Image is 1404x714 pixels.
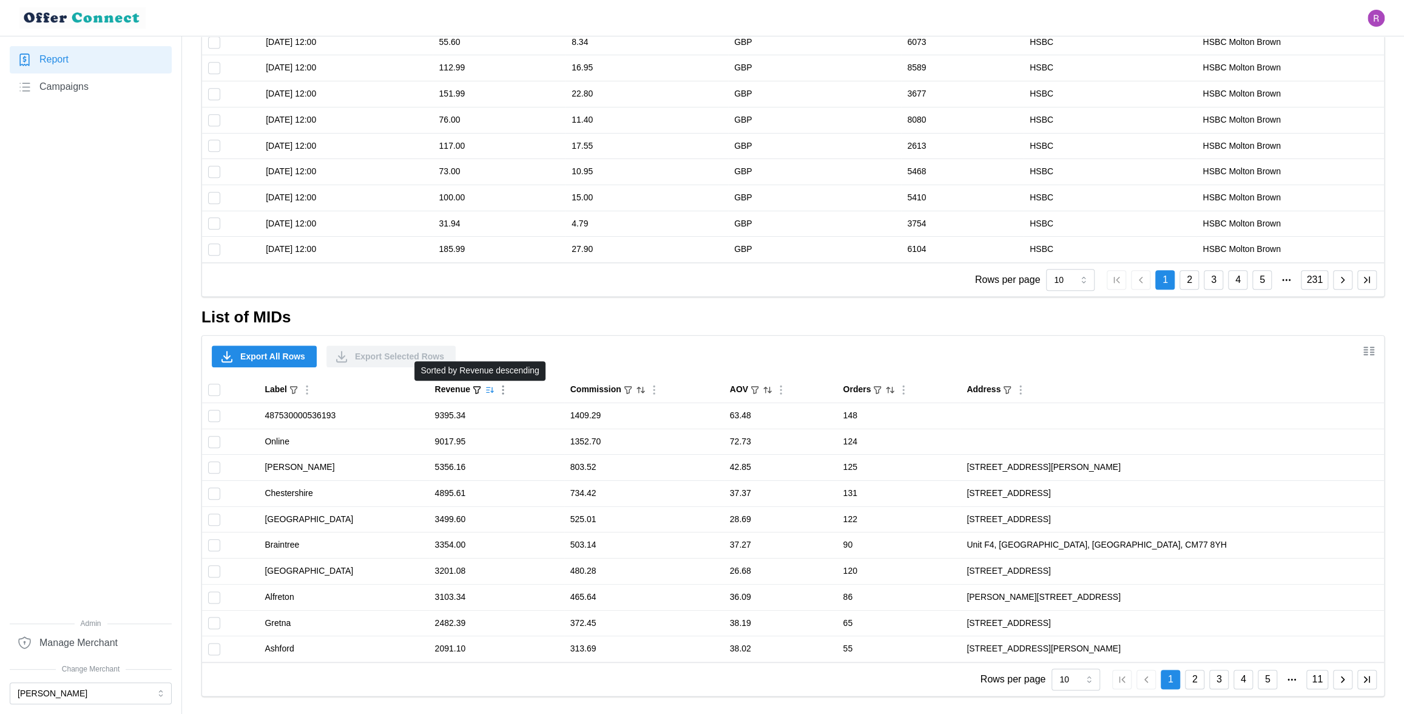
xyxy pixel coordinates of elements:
[433,159,565,185] td: 73.00
[208,539,220,551] input: Toggle select row
[564,455,724,481] td: 803.52
[433,133,565,159] td: 117.00
[565,107,728,133] td: 11.40
[565,81,728,107] td: 22.80
[728,81,901,107] td: GBP
[564,481,724,507] td: 734.42
[1014,383,1027,396] button: Column Actions
[39,52,69,67] span: Report
[1196,185,1384,211] td: HSBC Molton Brown
[960,455,1384,481] td: [STREET_ADDRESS][PERSON_NAME]
[901,55,1024,81] td: 8589
[1180,270,1199,290] button: 2
[837,532,960,559] td: 90
[208,192,220,204] input: Toggle select row
[208,140,220,152] input: Toggle select row
[1204,270,1223,290] button: 3
[429,455,564,481] td: 5356.16
[565,211,728,237] td: 4.79
[258,636,428,662] td: Ashford
[564,636,724,662] td: 313.69
[1024,211,1196,237] td: HSBC
[564,532,724,559] td: 503.14
[724,481,837,507] td: 37.37
[258,506,428,532] td: [GEOGRAPHIC_DATA]
[565,185,728,211] td: 15.00
[1196,159,1384,185] td: HSBC Molton Brown
[565,29,728,55] td: 8.34
[724,429,837,455] td: 72.73
[1234,670,1253,689] button: 4
[429,610,564,636] td: 2482.39
[837,455,960,481] td: 125
[724,506,837,532] td: 28.69
[208,217,220,229] input: Toggle select row
[960,506,1384,532] td: [STREET_ADDRESS]
[433,237,565,262] td: 185.99
[1196,133,1384,159] td: HSBC Molton Brown
[564,559,724,585] td: 480.28
[39,80,89,95] span: Campaigns
[258,429,428,455] td: Online
[960,584,1384,610] td: [PERSON_NAME][STREET_ADDRESS]
[208,36,220,49] input: Toggle select row
[724,403,837,429] td: 63.48
[1196,55,1384,81] td: HSBC Molton Brown
[901,237,1024,262] td: 6104
[897,383,910,396] button: Column Actions
[774,383,788,396] button: Column Actions
[429,506,564,532] td: 3499.60
[10,682,172,704] button: [PERSON_NAME]
[258,559,428,585] td: [GEOGRAPHIC_DATA]
[429,532,564,559] td: 3354.00
[258,403,428,429] td: 487530000536193
[1024,159,1196,185] td: HSBC
[837,403,960,429] td: 148
[258,532,428,559] td: Braintree
[300,383,314,396] button: Column Actions
[1024,107,1196,133] td: HSBC
[564,403,724,429] td: 1409.29
[724,610,837,636] td: 38.19
[901,107,1024,133] td: 8080
[901,211,1024,237] td: 3754
[975,273,1041,288] p: Rows per page
[564,429,724,455] td: 1352.70
[496,383,510,396] button: Column Actions
[724,532,837,559] td: 37.27
[429,559,564,585] td: 3201.08
[433,211,565,237] td: 31.94
[1161,670,1180,689] button: 1
[724,455,837,481] td: 42.85
[208,410,220,422] input: Toggle select row
[260,185,433,211] td: [DATE] 12:00
[843,383,871,396] div: Orders
[728,55,901,81] td: GBP
[1024,185,1196,211] td: HSBC
[728,211,901,237] td: GBP
[1358,341,1379,361] button: Show/Hide columns
[980,672,1046,687] p: Rows per page
[1301,270,1328,290] button: 231
[208,243,220,256] input: Toggle select row
[564,610,724,636] td: 372.45
[208,436,220,448] input: Toggle select row
[208,461,220,474] input: Toggle select row
[724,584,837,610] td: 36.09
[762,384,773,395] button: Sort by AOV descending
[837,429,960,455] td: 124
[564,506,724,532] td: 525.01
[901,133,1024,159] td: 2613
[265,383,287,396] div: Label
[960,610,1384,636] td: [STREET_ADDRESS]
[212,345,317,367] button: Export All Rows
[260,211,433,237] td: [DATE] 12:00
[565,237,728,262] td: 27.90
[260,133,433,159] td: [DATE] 12:00
[1368,10,1385,27] img: Ryan Gribben
[10,618,172,630] span: Admin
[260,81,433,107] td: [DATE] 12:00
[1209,670,1229,689] button: 3
[728,133,901,159] td: GBP
[429,636,564,662] td: 2091.10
